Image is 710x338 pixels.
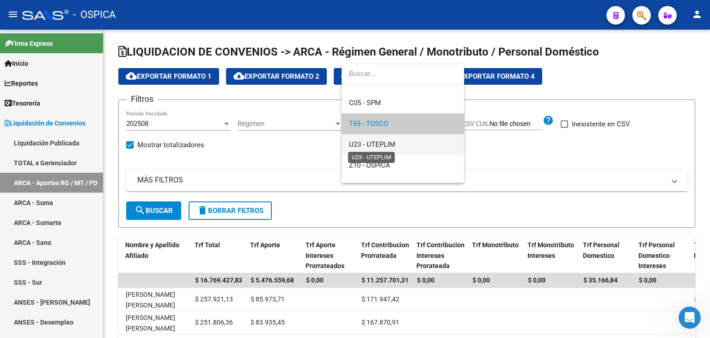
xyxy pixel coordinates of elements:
span: U23 - UTEPLIM [349,140,395,149]
span: Z11 - OSPICA - Gestion Propia [349,182,441,190]
span: T69 - TOSCO [349,119,388,128]
span: Z10 - OSPICA [349,161,390,169]
span: C05 - SPM [349,99,381,107]
iframe: Intercom live chat [679,307,701,329]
